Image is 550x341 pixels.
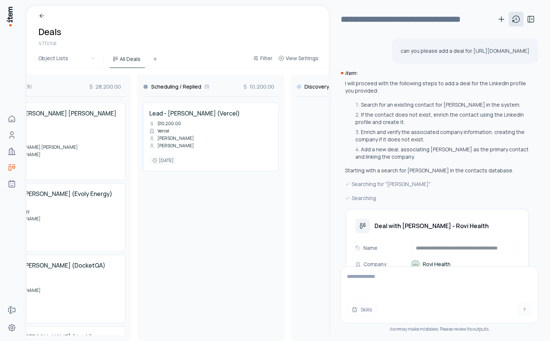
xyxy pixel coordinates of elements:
a: Rovi Health [411,260,450,269]
div: $10,200.00 [149,121,181,127]
span: ( 1 ) [204,84,209,90]
p: Breadcrumb [46,12,76,20]
button: Filter [250,54,275,67]
a: Contacts [4,128,19,142]
a: deals [4,160,19,175]
div: [PERSON_NAME] [149,143,194,149]
button: Toggle sidebar [523,12,538,27]
button: View history [509,12,523,27]
div: Lead - [PERSON_NAME] (Vercel)$10,200.00Vercel[PERSON_NAME][PERSON_NAME][DATE] [143,103,279,171]
a: Breadcrumb [38,12,76,20]
div: Searching [345,194,529,202]
button: View Settings [275,54,321,67]
p: Company [363,260,387,268]
h3: Discovery | Meeting [304,83,354,90]
p: Name [363,244,377,252]
a: Lead - [PERSON_NAME] (Vercel)$10,200.00Vercel[PERSON_NAME][PERSON_NAME][DATE] [149,109,272,165]
h4: Lead - [PERSON_NAME] (Vercel) [149,109,240,118]
div: Searching for "[PERSON_NAME]" [345,180,529,188]
button: Skills [347,304,377,316]
li: Search for an existing contact for [PERSON_NAME] in the system. [354,101,529,108]
span: ( 8 ) [25,84,32,90]
i: item [389,326,398,332]
h3: Deal with [PERSON_NAME] - Rovi Health [375,221,489,230]
h1: Deals [38,26,61,38]
h3: Scheduling / Replied [151,83,201,90]
li: Enrich and verify the associated company information, creating the company if it does not exist. [354,128,529,143]
span: Rovi Health [423,261,450,268]
a: Home [4,111,19,126]
span: View Settings [286,55,318,62]
span: 10,200.00 [242,83,274,90]
span: Skills [361,306,372,313]
div: [DATE] [149,156,177,165]
a: Companies [4,144,19,159]
span: 28,200.00 [88,83,121,90]
p: I will proceed with the following steps to add a deal for the LinkedIn profile you provided: [345,80,529,94]
div: Vercel [149,128,169,134]
img: Item Brain Logo [6,6,13,27]
div: may make mistakes. Please review its outputs. [341,326,538,332]
p: Starting with a search for [PERSON_NAME] in the contacts database. [345,167,529,174]
a: Forms [4,303,19,317]
span: Filter [260,55,272,62]
img: Rovi Health [411,260,420,269]
p: can you please add a deal for [URL][DOMAIN_NAME] [401,47,529,55]
i: item: [345,69,357,76]
button: New conversation [494,12,509,27]
div: 47 total [38,39,61,47]
li: If the contact does not exist, enrich the contact using the LinkedIn profile and create it. [354,111,529,126]
div: [PERSON_NAME] [149,135,194,141]
a: Settings [4,320,19,335]
button: All Deals [109,55,145,68]
a: Agents [4,176,19,191]
li: Add a new deal, associating [PERSON_NAME] as the primary contact and linking the company. [354,146,529,161]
